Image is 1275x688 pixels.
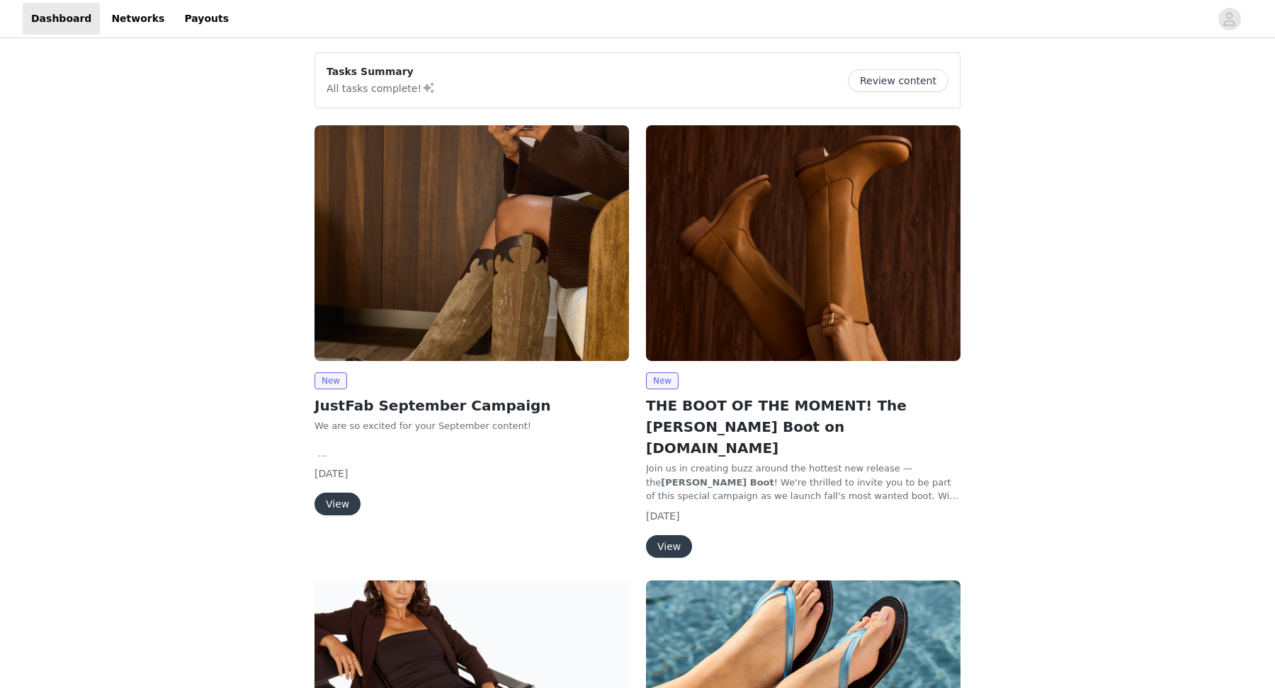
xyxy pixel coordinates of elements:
[103,3,173,35] a: Networks
[646,125,960,361] img: JustFab
[646,461,960,503] p: Join us in creating buzz around the hottest new release — the ! We're thrilled to invite you to b...
[661,477,773,488] strong: [PERSON_NAME] Boot
[314,493,361,515] button: View
[314,499,361,510] a: View
[314,372,347,389] span: New
[23,3,100,35] a: Dashboard
[314,419,629,433] p: We are so excited for your September content!
[646,372,679,389] span: New
[1223,8,1236,30] div: avatar
[646,541,692,552] a: View
[646,510,679,522] span: [DATE]
[646,395,960,459] h2: THE BOOT OF THE MOMENT! The [PERSON_NAME] Boot on [DOMAIN_NAME]
[848,69,948,92] button: Review content
[327,79,436,96] p: All tasks complete!
[314,395,629,416] h2: JustFab September Campaign
[646,535,692,558] button: View
[314,468,348,479] span: [DATE]
[314,125,629,361] img: JustFab
[327,64,436,79] p: Tasks Summary
[176,3,237,35] a: Payouts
